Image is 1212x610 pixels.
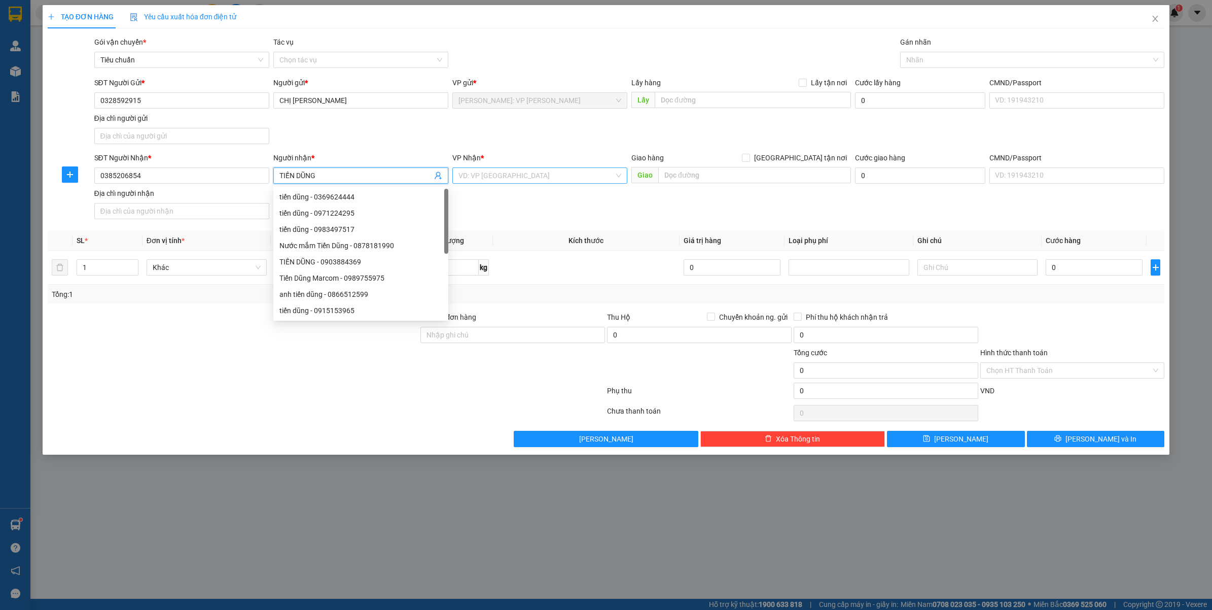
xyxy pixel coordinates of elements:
div: CMND/Passport [989,152,1164,163]
span: [PERSON_NAME] [934,433,988,445]
div: CMND/Passport [989,77,1164,88]
div: Chưa thanh toán [606,405,793,423]
div: Phụ thu [606,385,793,403]
div: Người gửi [273,77,448,88]
span: Kích thước [568,236,603,245]
div: tiến dũng - 0915153965 [273,302,448,319]
div: TIẾN DŨNG - 0903884369 [273,254,448,270]
span: Phí thu hộ khách nhận trả [802,312,892,323]
span: plus [62,171,78,179]
div: Địa chỉ người gửi [94,113,269,124]
div: Tiến Dũng Marcom - 0989755975 [273,270,448,286]
th: Loại phụ phí [785,231,913,251]
input: Địa chỉ của người nhận [94,203,269,219]
input: 0 [684,259,780,276]
span: save [923,435,930,443]
div: tiến dũng - 0369624444 [273,189,448,205]
label: Tác vụ [273,38,294,46]
button: printer[PERSON_NAME] và In [1027,431,1165,447]
span: Tiêu chuẩn [100,52,263,67]
span: printer [1054,435,1061,443]
span: [PERSON_NAME] [579,433,633,445]
label: Cước lấy hàng [855,79,901,87]
span: Đơn vị tính [147,236,185,245]
span: Lấy hàng [631,79,661,87]
span: [PERSON_NAME] và In [1065,433,1136,445]
span: Khác [153,260,261,275]
span: SL [77,236,85,245]
div: tiến dũng - 0983497517 [273,221,448,238]
div: TIẾN DŨNG - 0903884369 [279,256,442,267]
span: Chuyển khoản ng. gửi [715,312,792,323]
span: close [1151,15,1159,23]
div: SĐT Người Nhận [94,152,269,163]
div: SĐT Người Gửi [94,77,269,88]
span: VP Nhận [452,154,481,162]
span: Tổng cước [794,349,827,357]
button: deleteXóa Thông tin [700,431,885,447]
input: Cước giao hàng [855,167,985,184]
div: anh tiến dũng - 0866512599 [273,286,448,302]
input: Ghi Chú [917,259,1038,276]
input: Địa chỉ của người gửi [94,128,269,144]
th: Ghi chú [913,231,1042,251]
span: Cước hàng [1046,236,1081,245]
span: plus [1151,263,1160,272]
label: Cước giao hàng [855,154,905,162]
span: TẠO ĐƠN HÀNG [48,13,114,21]
div: Người nhận [273,152,448,163]
span: Lấy tận nơi [807,77,851,88]
div: Nước mắm Tiến Dũng - 0878181990 [279,240,442,251]
span: Giao hàng [631,154,664,162]
span: Hồ Chí Minh: VP Bình Thạnh [458,93,621,108]
span: user-add [434,172,442,180]
span: Giao [631,167,658,183]
div: tiến dũng - 0983497517 [279,224,442,235]
span: kg [479,259,489,276]
span: VND [980,387,994,395]
input: Dọc đường [658,167,851,183]
div: Địa chỉ người nhận [94,188,269,199]
label: Ghi chú đơn hàng [420,313,476,321]
input: Ghi chú đơn hàng [420,327,605,343]
button: [PERSON_NAME] [514,431,698,447]
span: plus [48,13,55,20]
div: tiến dũng - 0971224295 [273,205,448,221]
span: Thu Hộ [607,313,630,321]
div: Nước mắm Tiến Dũng - 0878181990 [273,238,448,254]
span: Lấy [631,92,655,108]
span: Xóa Thông tin [776,433,820,445]
div: tiến dũng - 0971224295 [279,208,442,219]
div: anh tiến dũng - 0866512599 [279,289,442,300]
div: Tiến Dũng Marcom - 0989755975 [279,273,442,284]
div: Tổng: 1 [52,289,468,300]
button: Close [1141,5,1169,33]
button: plus [1151,259,1160,276]
div: tiến dũng - 0369624444 [279,191,442,202]
label: Gán nhãn [900,38,931,46]
input: Dọc đường [655,92,851,108]
div: VP gửi [452,77,627,88]
img: icon [130,13,138,21]
span: [GEOGRAPHIC_DATA] tận nơi [750,152,851,163]
div: tiến dũng - 0915153965 [279,305,442,316]
span: Gói vận chuyển [94,38,146,46]
button: delete [52,259,68,276]
span: Giá trị hàng [684,236,721,245]
button: plus [62,166,78,183]
input: Cước lấy hàng [855,92,985,109]
button: save[PERSON_NAME] [887,431,1025,447]
label: Hình thức thanh toán [980,349,1048,357]
span: delete [765,435,772,443]
span: Yêu cầu xuất hóa đơn điện tử [130,13,237,21]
